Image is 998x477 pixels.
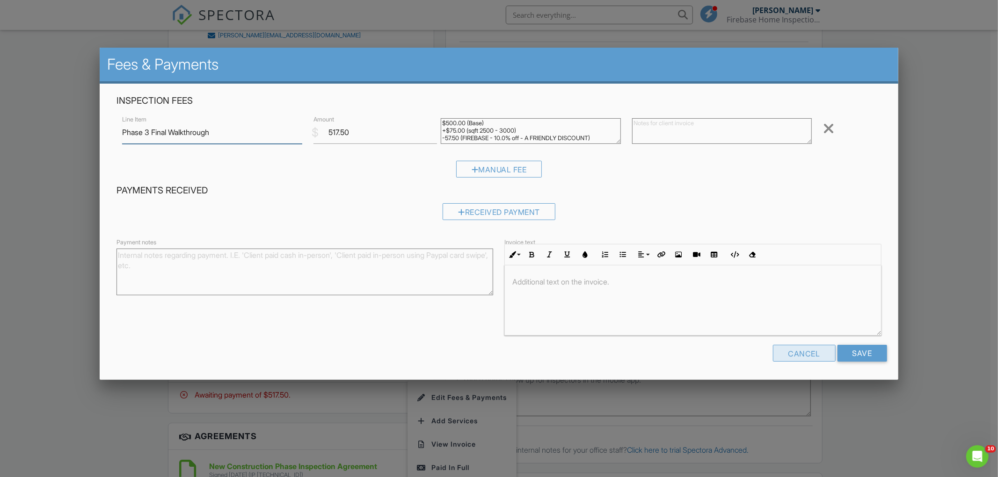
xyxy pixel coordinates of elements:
span: 10 [985,445,996,453]
button: Colors [576,246,594,263]
button: Code View [725,246,743,263]
button: Insert Link (Ctrl+K) [652,246,670,263]
label: Line Item [122,115,146,124]
button: Bold (Ctrl+B) [523,246,540,263]
h2: Fees & Payments [107,55,890,74]
button: Inline Style [505,246,523,263]
a: Received Payment [443,210,555,219]
button: Italic (Ctrl+I) [540,246,558,263]
div: Manual Fee [456,161,542,178]
div: Cancel [773,345,836,362]
button: Insert Table [705,246,723,263]
h4: Inspection Fees [117,95,881,107]
button: Underline (Ctrl+U) [558,246,576,263]
a: Manual Fee [456,167,542,176]
div: $ [312,125,319,141]
div: Received Payment [443,203,555,220]
iframe: Intercom live chat [966,445,989,468]
button: Clear Formatting [743,246,761,263]
label: Invoice text [504,238,535,247]
label: Amount [313,115,334,124]
label: Payment notes [117,238,156,247]
button: Ordered List [596,246,614,263]
input: Save [838,345,887,362]
textarea: $500.00 (Base) +$75.00 (sqft 2500 - 3000) -57.50 (FIREBASE - 10.0% off - A FRIENDLY DISCOUNT) [441,118,621,144]
h4: Payments Received [117,185,881,197]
